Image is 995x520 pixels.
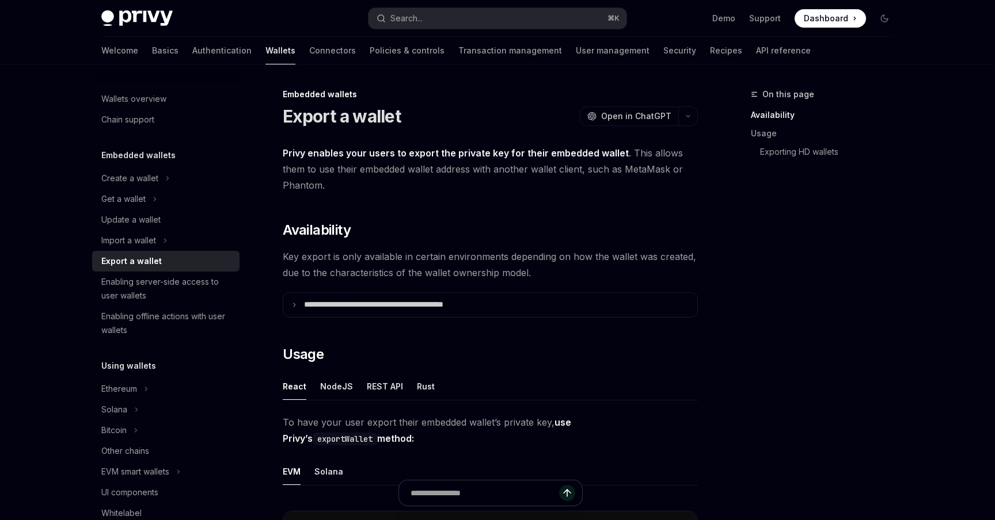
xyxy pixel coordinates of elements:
div: REST API [367,373,403,400]
a: Dashboard [795,9,866,28]
div: Solana [101,403,127,416]
div: Ethereum [101,382,137,396]
h1: Export a wallet [283,106,401,127]
a: UI components [92,482,240,503]
div: Wallets overview [101,92,166,106]
a: Availability [751,106,903,124]
a: Chain support [92,109,240,130]
input: Ask a question... [411,480,559,506]
button: Toggle Import a wallet section [92,230,240,251]
code: exportWallet [313,433,377,445]
div: Search... [390,12,423,25]
button: Open in ChatGPT [580,106,678,126]
div: EVM [283,458,301,485]
a: Wallets overview [92,89,240,109]
a: Security [663,37,696,64]
div: Enabling offline actions with user wallets [101,309,233,337]
div: Chain support [101,113,154,127]
a: Other chains [92,441,240,461]
a: Enabling server-side access to user wallets [92,272,240,306]
div: Update a wallet [101,213,161,227]
span: Key export is only available in certain environments depending on how the wallet was created, due... [283,248,698,281]
div: EVM smart wallets [101,465,169,479]
div: Export a wallet [101,254,162,268]
strong: use Privy’s method: [283,416,571,444]
a: Wallets [265,37,295,64]
span: Usage [283,345,324,364]
a: API reference [756,37,811,64]
a: Update a wallet [92,209,240,230]
button: Send message [559,485,575,501]
a: Basics [152,37,179,64]
a: User management [576,37,650,64]
a: Export a wallet [92,251,240,272]
div: Create a wallet [101,171,158,185]
a: Usage [751,124,903,143]
a: Demo [712,13,735,24]
img: dark logo [101,10,173,26]
div: Rust [417,373,435,400]
a: Welcome [101,37,138,64]
div: Whitelabel [101,506,142,520]
h5: Using wallets [101,359,156,373]
button: Toggle EVM smart wallets section [92,461,240,482]
span: Dashboard [804,13,848,24]
button: Toggle Ethereum section [92,378,240,399]
div: Solana [314,458,343,485]
button: Toggle Solana section [92,399,240,420]
button: Toggle Bitcoin section [92,420,240,441]
button: Open search [369,8,626,29]
div: UI components [101,485,158,499]
button: Toggle Create a wallet section [92,168,240,189]
h5: Embedded wallets [101,148,176,162]
a: Authentication [192,37,252,64]
a: Transaction management [458,37,562,64]
div: Bitcoin [101,423,127,437]
span: Availability [283,221,351,239]
button: Toggle dark mode [875,9,894,28]
div: Other chains [101,444,149,458]
span: ⌘ K [607,14,620,23]
a: Enabling offline actions with user wallets [92,306,240,341]
span: . This allows them to use their embedded wallet address with another wallet client, such as MetaM... [283,145,698,193]
a: Recipes [710,37,742,64]
a: Connectors [309,37,356,64]
span: On this page [762,87,814,101]
a: Exporting HD wallets [751,143,903,161]
a: Support [749,13,781,24]
div: Embedded wallets [283,89,698,100]
a: Policies & controls [370,37,445,64]
div: Enabling server-side access to user wallets [101,275,233,303]
div: Get a wallet [101,192,146,206]
button: Toggle Get a wallet section [92,189,240,209]
div: React [283,373,306,400]
span: Open in ChatGPT [601,110,671,122]
strong: Privy enables your users to export the private key for their embedded wallet [283,147,629,159]
span: To have your user export their embedded wallet’s private key, [283,414,698,446]
div: NodeJS [320,373,353,400]
div: Import a wallet [101,234,156,247]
